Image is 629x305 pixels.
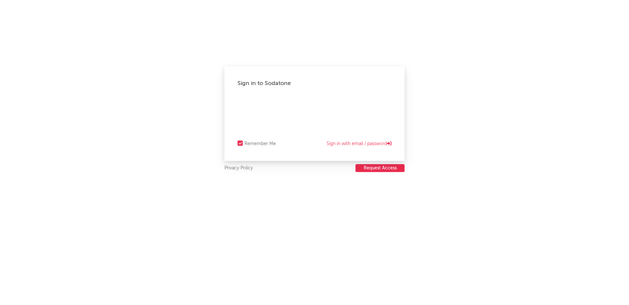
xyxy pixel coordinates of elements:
[244,140,276,148] div: Remember Me
[238,79,391,87] div: Sign in to Sodatone
[224,164,253,172] a: Privacy Policy
[355,164,405,172] button: Request Access
[327,140,391,148] a: Sign in with email / password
